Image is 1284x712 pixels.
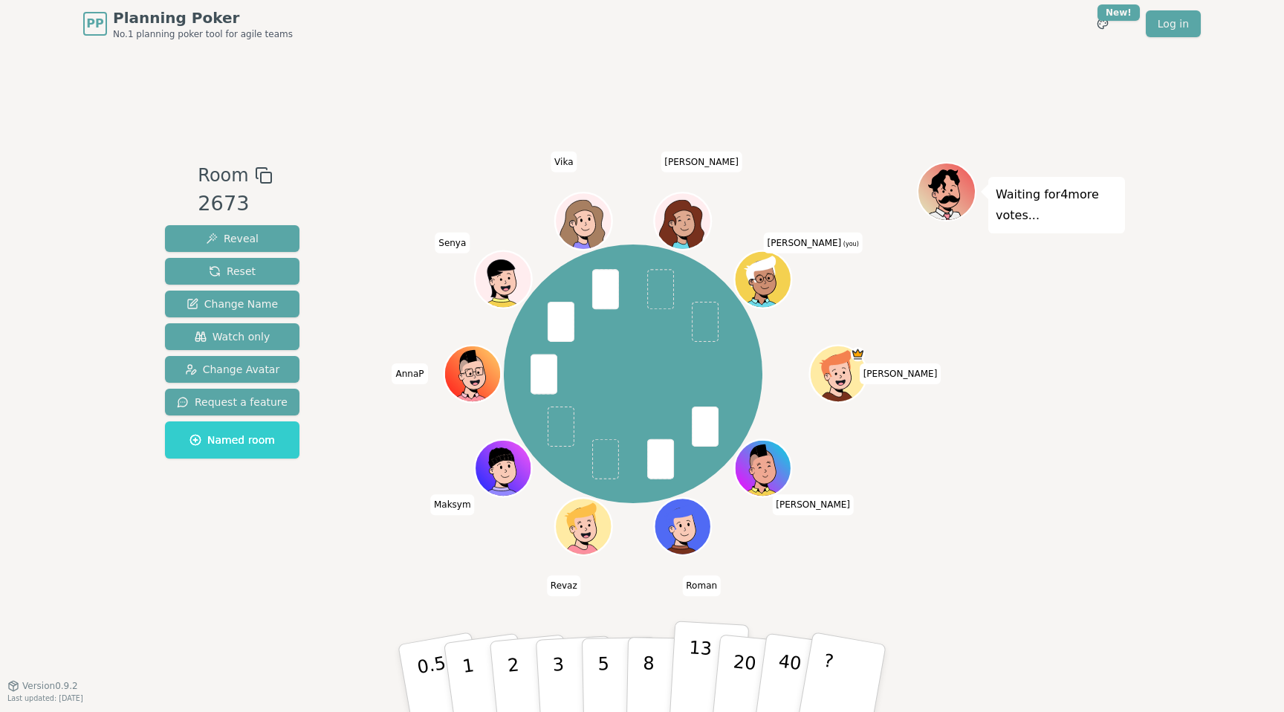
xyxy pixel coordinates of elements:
[83,7,293,40] a: PPPlanning PokerNo.1 planning poker tool for agile teams
[7,694,83,702] span: Last updated: [DATE]
[841,241,859,247] span: (you)
[113,28,293,40] span: No.1 planning poker tool for agile teams
[113,7,293,28] span: Planning Poker
[392,363,427,384] span: Click to change your name
[198,189,272,219] div: 2673
[165,421,299,459] button: Named room
[165,258,299,285] button: Reset
[187,297,278,311] span: Change Name
[86,15,103,33] span: PP
[185,362,280,377] span: Change Avatar
[661,152,742,172] span: Click to change your name
[736,253,789,306] button: Click to change your avatar
[1089,10,1116,37] button: New!
[209,264,256,279] span: Reset
[850,347,864,361] span: Ira is the host
[7,680,78,692] button: Version0.9.2
[1146,10,1201,37] a: Log in
[165,225,299,252] button: Reveal
[165,291,299,317] button: Change Name
[165,356,299,383] button: Change Avatar
[860,363,941,384] span: Click to change your name
[195,329,270,344] span: Watch only
[198,162,248,189] span: Room
[435,233,470,253] span: Click to change your name
[177,395,288,410] span: Request a feature
[682,575,721,596] span: Click to change your name
[206,231,259,246] span: Reveal
[547,575,581,596] span: Click to change your name
[1097,4,1140,21] div: New!
[189,433,275,447] span: Named room
[551,152,577,172] span: Click to change your name
[772,494,854,515] span: Click to change your name
[165,389,299,415] button: Request a feature
[996,184,1118,226] p: Waiting for 4 more votes...
[22,680,78,692] span: Version 0.9.2
[764,233,863,253] span: Click to change your name
[430,494,475,515] span: Click to change your name
[165,323,299,350] button: Watch only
